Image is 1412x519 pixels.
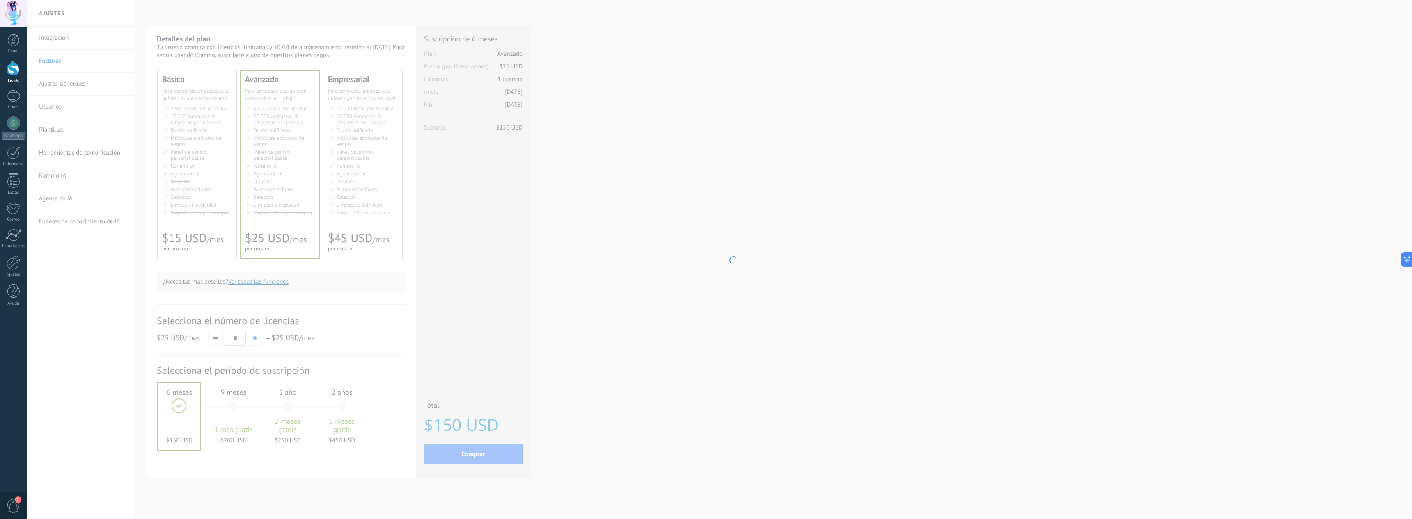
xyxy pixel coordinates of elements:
[2,244,25,249] div: Estadísticas
[2,272,25,278] div: Ajustes
[2,301,25,306] div: Ayuda
[15,496,21,503] span: 2
[2,78,25,84] div: Leads
[2,190,25,196] div: Listas
[2,132,25,140] div: WhatsApp
[2,105,25,110] div: Chats
[2,49,25,54] div: Panel
[2,217,25,222] div: Correo
[2,162,25,167] div: Calendario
